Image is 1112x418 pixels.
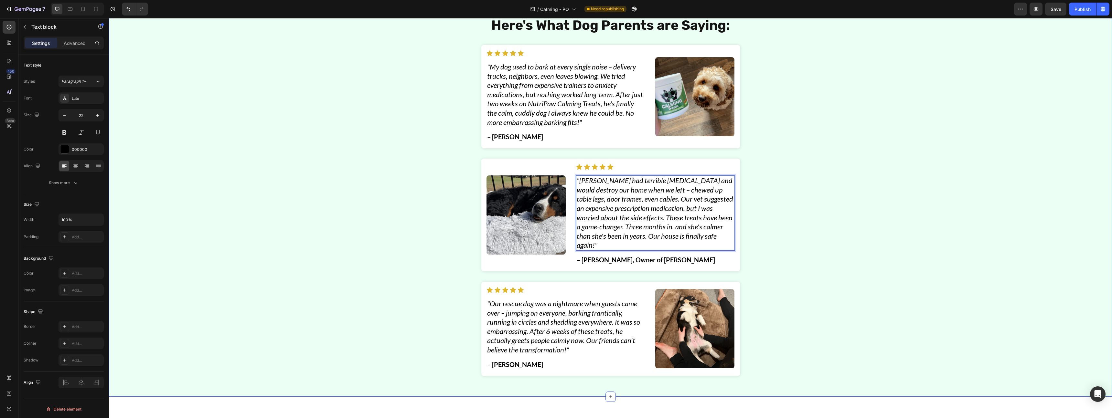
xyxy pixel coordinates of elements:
p: 7 [42,5,45,13]
div: Shape [24,308,44,316]
i: "Our rescue dog was a nightmare when guests came over – jumping on everyone, barking frantically,... [378,281,531,336]
i: "My dog used to bark at every single noise – delivery trucks, neighbors, even leaves blowing. We ... [378,44,534,109]
p: Settings [32,40,50,47]
div: Add... [72,234,102,240]
span: Calming - PQ [540,6,569,13]
span: / [537,6,539,13]
div: Add... [72,271,102,277]
div: Background [24,254,55,263]
div: Add... [72,358,102,363]
div: Publish [1075,6,1091,13]
p: Advanced [64,40,86,47]
div: Shadow [24,357,38,363]
div: Add... [72,341,102,347]
div: Styles [24,78,35,84]
div: Open Intercom Messenger [1090,386,1106,402]
div: Add... [72,324,102,330]
strong: – [PERSON_NAME] [378,342,434,350]
button: 7 [3,3,48,16]
div: Align [24,162,42,171]
div: Size [24,111,41,120]
div: Font [24,95,32,101]
button: Delete element [24,404,104,414]
strong: – [PERSON_NAME] [378,115,434,122]
div: Image [24,287,35,293]
div: 000000 [72,147,102,152]
div: Text style [24,62,41,68]
h2: "I Know What It's Like To Watch Your Dog Struggle With Anxiety…" [308,399,696,416]
div: Color [24,270,34,276]
span: Save [1051,6,1061,12]
strong: – [PERSON_NAME], Owner of [PERSON_NAME] [468,238,606,246]
div: Delete element [46,405,81,413]
div: Corner [24,340,37,346]
div: Padding [24,234,38,240]
img: gempages_574527014732563685-355e7f78-d2d4-415c-8dec-cbdb0b29e9d5.png [378,157,457,236]
div: Rich Text Editor. Editing area: main [467,157,626,233]
div: Show more [49,180,79,186]
span: Need republishing [591,6,624,12]
span: Paragraph 1* [61,78,86,84]
div: Width [24,217,34,223]
button: Show more [24,177,104,189]
div: Lato [72,96,102,101]
iframe: Design area [109,18,1112,418]
p: Text block [31,23,86,31]
div: Undo/Redo [122,3,148,16]
input: Auto [59,214,103,225]
div: Size [24,200,41,209]
div: 450 [6,69,16,74]
button: Save [1045,3,1066,16]
i: "[PERSON_NAME] had terrible [MEDICAL_DATA] and would destroy our home when we left – chewed up ta... [468,158,624,231]
div: Border [24,324,36,329]
div: Beta [5,118,16,123]
button: Paragraph 1* [59,76,104,87]
img: gempages_574527014732563685-9ace5117-1d62-4ac2-af83-b5bb9f5c6a0b.png [546,271,625,350]
div: Align [24,378,42,387]
img: gempages_574527014732563685-a822daed-eb34-47bd-ab70-7307bc7b6dc4.png [546,39,625,118]
div: Color [24,146,34,152]
button: Publish [1069,3,1096,16]
div: Add... [72,287,102,293]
